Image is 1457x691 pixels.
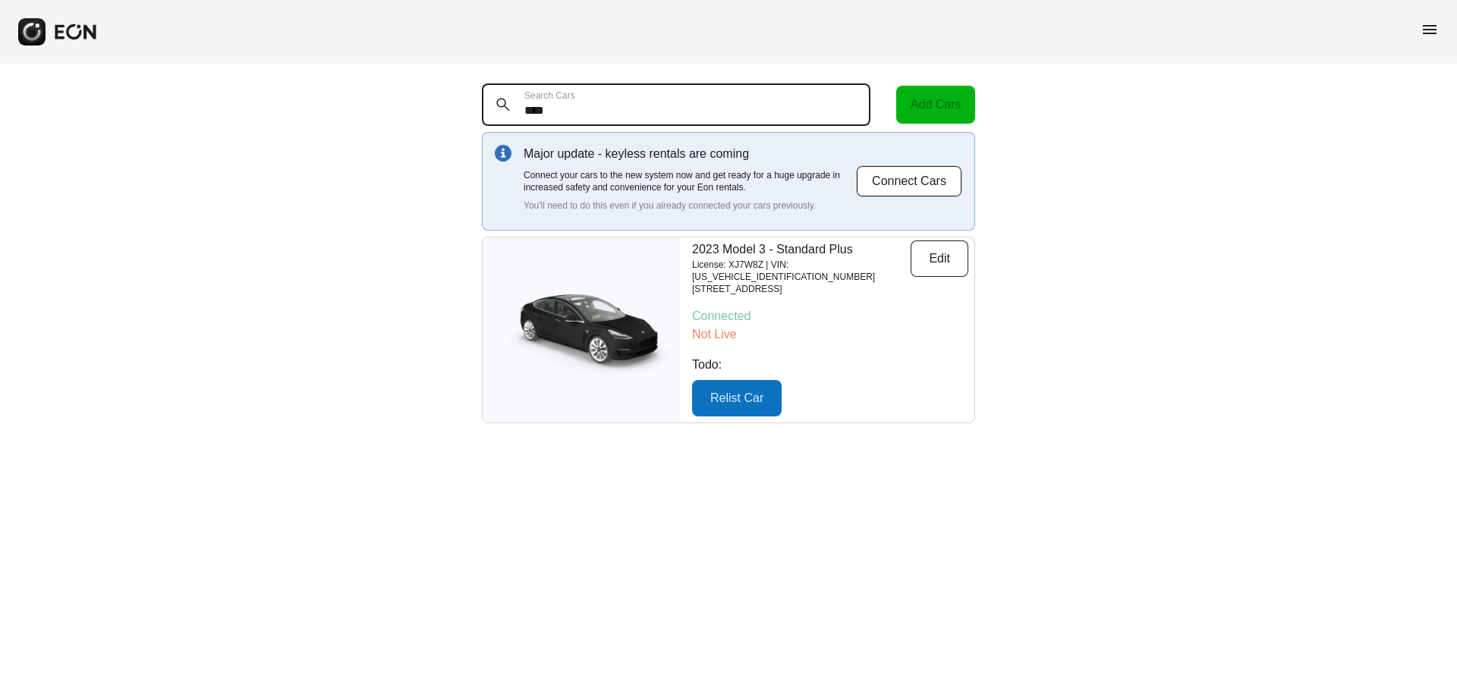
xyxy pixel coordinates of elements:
[692,325,968,344] p: Not Live
[692,259,911,283] p: License: XJ7W8Z | VIN: [US_VEHICLE_IDENTIFICATION_NUMBER]
[692,307,968,325] p: Connected
[911,240,968,277] button: Edit
[524,199,856,212] p: You'll need to do this even if you already connected your cars previously.
[692,380,782,416] button: Relist Car
[692,356,968,374] p: Todo:
[856,165,962,197] button: Connect Cars
[483,281,680,379] img: car
[692,240,911,259] p: 2023 Model 3 - Standard Plus
[524,145,856,163] p: Major update - keyless rentals are coming
[524,90,575,102] label: Search Cars
[692,283,911,295] p: [STREET_ADDRESS]
[1421,20,1439,39] span: menu
[524,169,856,193] p: Connect your cars to the new system now and get ready for a huge upgrade in increased safety and ...
[495,145,511,162] img: info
